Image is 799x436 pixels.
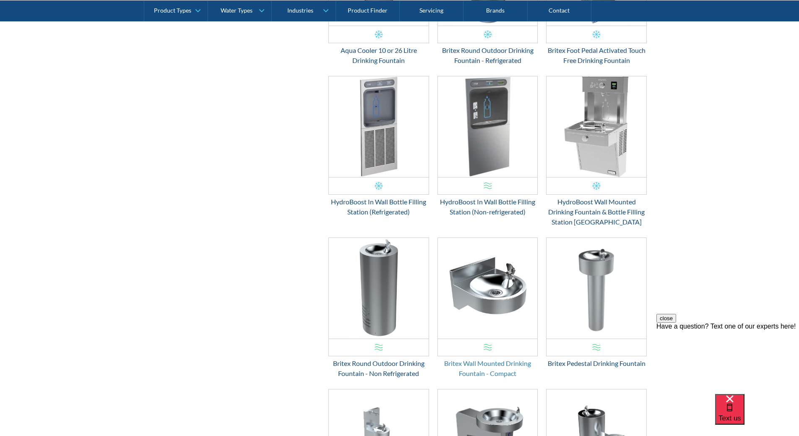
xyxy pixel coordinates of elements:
[329,76,429,177] img: HydroBoost In Wall Bottle Filling Station (Refrigerated)
[287,7,313,14] div: Industries
[546,358,647,368] div: Britex Pedestal Drinking Fountain
[328,45,429,65] div: Aqua Cooler 10 or 26 Litre Drinking Fountain
[656,314,799,405] iframe: podium webchat widget prompt
[328,238,429,379] a: Britex Round Outdoor Drinking Fountain - Non Refrigerated Britex Round Outdoor Drinking Fountain ...
[546,197,647,227] div: HydroBoost Wall Mounted Drinking Fountain & Bottle Filling Station [GEOGRAPHIC_DATA]
[221,7,252,14] div: Water Types
[547,238,646,339] img: Britex Pedestal Drinking Fountain
[437,238,538,379] a: Britex Wall Mounted Drinking Fountain - Compact Britex Wall Mounted Drinking Fountain - Compact
[438,238,538,339] img: Britex Wall Mounted Drinking Fountain - Compact
[546,238,647,368] a: Britex Pedestal Drinking FountainBritex Pedestal Drinking Fountain
[437,197,538,217] div: HydroBoost In Wall Bottle Filling Station (Non-refrigerated)
[437,76,538,217] a: HydroBoost In Wall Bottle Filling Station (Non-refrigerated)HydroBoost In Wall Bottle Filling Sta...
[438,76,538,177] img: HydroBoost In Wall Bottle Filling Station (Non-refrigerated)
[154,7,191,14] div: Product Types
[715,394,799,436] iframe: podium webchat widget bubble
[546,76,647,227] a: HydroBoost Wall Mounted Drinking Fountain & Bottle Filling Station Vandal ResistantHydroBoost Wal...
[437,358,538,379] div: Britex Wall Mounted Drinking Fountain - Compact
[329,238,429,339] img: Britex Round Outdoor Drinking Fountain - Non Refrigerated
[546,45,647,65] div: Britex Foot Pedal Activated Touch Free Drinking Fountain
[328,76,429,217] a: HydroBoost In Wall Bottle Filling Station (Refrigerated)HydroBoost In Wall Bottle Filling Station...
[437,45,538,65] div: Britex Round Outdoor Drinking Fountain - Refrigerated
[328,197,429,217] div: HydroBoost In Wall Bottle Filling Station (Refrigerated)
[547,76,646,177] img: HydroBoost Wall Mounted Drinking Fountain & Bottle Filling Station Vandal Resistant
[328,358,429,379] div: Britex Round Outdoor Drinking Fountain - Non Refrigerated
